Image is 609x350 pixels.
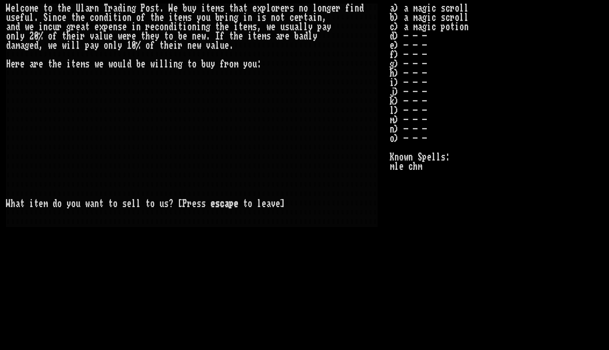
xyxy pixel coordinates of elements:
[104,41,108,50] div: o
[127,32,131,41] div: r
[178,13,183,22] div: e
[289,4,294,13] div: s
[76,59,80,69] div: e
[271,13,275,22] div: n
[294,22,299,32] div: a
[252,4,257,13] div: e
[266,32,271,41] div: s
[303,13,308,22] div: t
[159,4,164,13] div: .
[108,32,113,41] div: e
[136,22,141,32] div: n
[299,32,303,41] div: a
[201,32,206,41] div: w
[113,59,117,69] div: o
[201,13,206,22] div: o
[48,13,52,22] div: i
[192,4,196,13] div: y
[243,13,248,22] div: i
[271,22,275,32] div: e
[322,22,327,32] div: a
[224,22,229,32] div: e
[150,59,155,69] div: w
[183,22,187,32] div: i
[94,4,99,13] div: n
[164,41,169,50] div: h
[43,4,48,13] div: t
[164,22,169,32] div: n
[113,13,117,22] div: t
[29,22,34,32] div: e
[29,4,34,13] div: m
[243,4,248,13] div: t
[294,13,299,22] div: e
[238,32,243,41] div: e
[303,32,308,41] div: d
[215,22,220,32] div: t
[90,4,94,13] div: r
[15,41,20,50] div: m
[173,41,178,50] div: i
[15,13,20,22] div: e
[62,41,66,50] div: w
[210,4,215,13] div: e
[52,22,57,32] div: u
[150,22,155,32] div: e
[196,41,201,50] div: w
[15,22,20,32] div: d
[327,4,331,13] div: g
[20,13,25,22] div: f
[34,59,38,69] div: r
[38,59,43,69] div: e
[169,41,173,50] div: e
[229,4,234,13] div: t
[308,32,313,41] div: l
[266,22,271,32] div: w
[6,13,11,22] div: u
[66,41,71,50] div: i
[187,41,192,50] div: n
[327,22,331,32] div: y
[25,41,29,50] div: g
[206,22,210,32] div: g
[173,13,178,22] div: t
[52,32,57,41] div: f
[234,4,238,13] div: h
[196,22,201,32] div: i
[169,13,173,22] div: i
[159,13,164,22] div: e
[62,32,66,41] div: t
[322,13,327,22] div: ,
[313,32,317,41] div: y
[257,13,262,22] div: i
[20,32,25,41] div: y
[262,13,266,22] div: s
[11,59,15,69] div: e
[331,4,336,13] div: e
[317,4,322,13] div: o
[145,41,150,50] div: o
[350,4,354,13] div: i
[122,4,127,13] div: i
[122,22,127,32] div: e
[234,32,238,41] div: h
[76,32,80,41] div: i
[145,32,150,41] div: h
[11,4,15,13] div: e
[15,59,20,69] div: r
[215,13,220,22] div: b
[313,13,317,22] div: i
[359,4,364,13] div: d
[183,32,187,41] div: e
[303,22,308,32] div: l
[43,22,48,32] div: n
[155,59,159,69] div: i
[136,13,141,22] div: o
[224,41,229,50] div: e
[234,13,238,22] div: g
[317,13,322,22] div: n
[150,4,155,13] div: s
[52,13,57,22] div: n
[34,4,38,13] div: e
[25,13,29,22] div: u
